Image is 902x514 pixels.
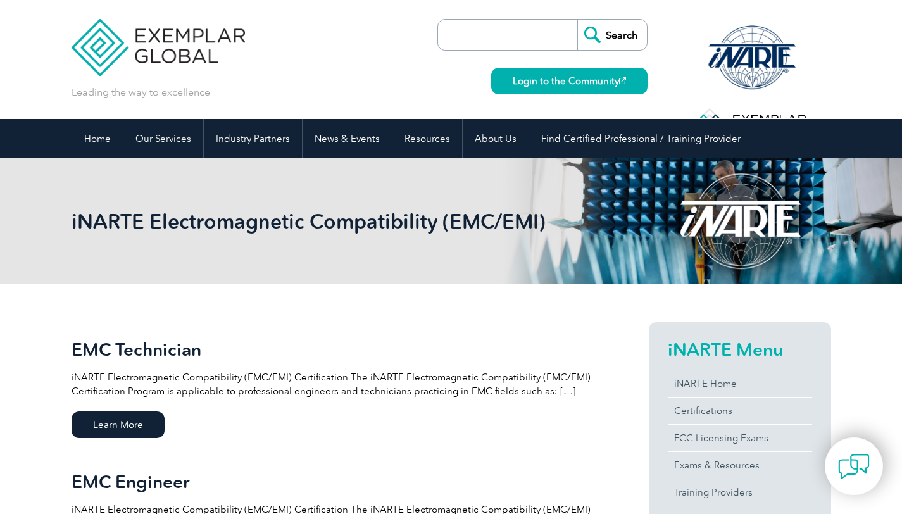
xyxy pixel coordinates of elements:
a: FCC Licensing Exams [668,425,812,451]
h1: iNARTE Electromagnetic Compatibility (EMC/EMI) [72,209,558,234]
a: iNARTE Home [668,370,812,397]
a: Certifications [668,398,812,424]
a: EMC Technician iNARTE Electromagnetic Compatibility (EMC/EMI) Certification The iNARTE Electromag... [72,322,603,454]
h2: EMC Engineer [72,472,603,492]
input: Search [577,20,647,50]
img: open_square.png [619,77,626,84]
a: Find Certified Professional / Training Provider [529,119,753,158]
p: Leading the way to excellence [72,85,210,99]
img: contact-chat.png [838,451,870,482]
a: News & Events [303,119,392,158]
p: iNARTE Electromagnetic Compatibility (EMC/EMI) Certification The iNARTE Electromagnetic Compatibi... [72,370,603,398]
a: Exams & Resources [668,452,812,479]
span: Learn More [72,411,165,438]
a: Training Providers [668,479,812,506]
a: About Us [463,119,529,158]
a: Our Services [123,119,203,158]
a: Home [72,119,123,158]
a: Industry Partners [204,119,302,158]
h2: iNARTE Menu [668,339,812,360]
a: Resources [392,119,462,158]
h2: EMC Technician [72,339,603,360]
a: Login to the Community [491,68,648,94]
